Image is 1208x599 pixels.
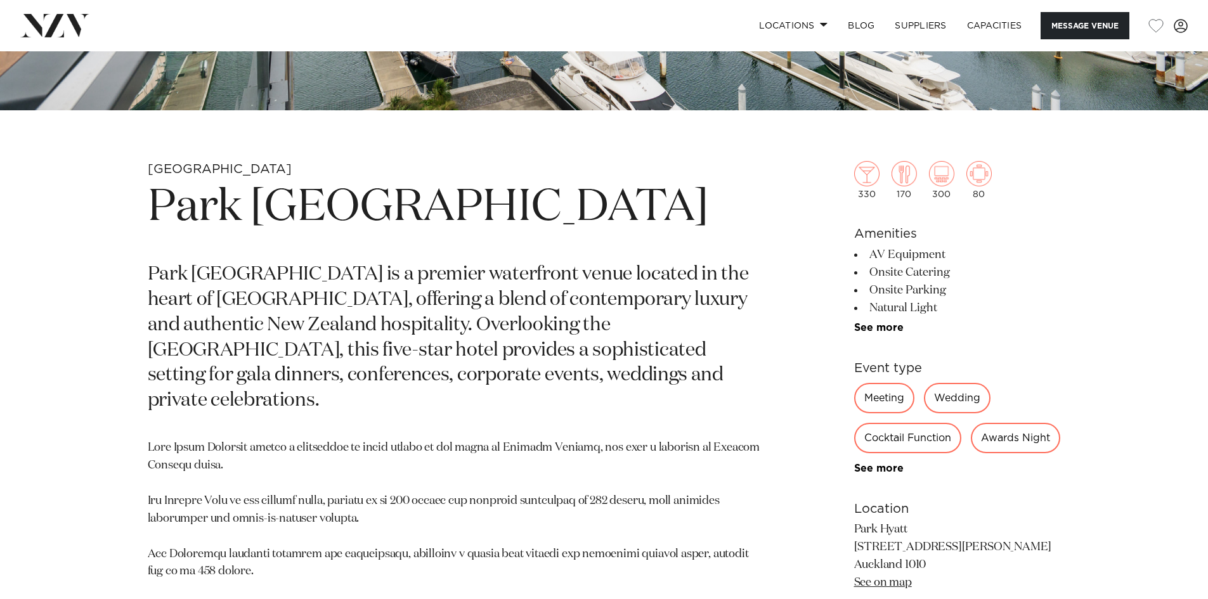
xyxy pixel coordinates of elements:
[854,264,1061,281] li: Onsite Catering
[854,299,1061,317] li: Natural Light
[892,161,917,199] div: 170
[971,423,1060,453] div: Awards Night
[929,161,954,186] img: theatre.png
[854,161,880,186] img: cocktail.png
[924,383,990,413] div: Wedding
[148,163,292,176] small: [GEOGRAPHIC_DATA]
[854,281,1061,299] li: Onsite Parking
[854,161,880,199] div: 330
[929,161,954,199] div: 300
[957,12,1032,39] a: Capacities
[854,224,1061,243] h6: Amenities
[854,383,914,413] div: Meeting
[854,359,1061,378] h6: Event type
[966,161,992,186] img: meeting.png
[854,423,961,453] div: Cocktail Function
[885,12,956,39] a: SUPPLIERS
[749,12,838,39] a: Locations
[854,246,1061,264] li: AV Equipment
[148,262,764,414] p: Park [GEOGRAPHIC_DATA] is a premier waterfront venue located in the heart of [GEOGRAPHIC_DATA], o...
[148,179,764,237] h1: Park [GEOGRAPHIC_DATA]
[892,161,917,186] img: dining.png
[20,14,89,37] img: nzv-logo.png
[1041,12,1129,39] button: Message Venue
[854,577,912,588] a: See on map
[966,161,992,199] div: 80
[854,521,1061,592] p: Park Hyatt [STREET_ADDRESS][PERSON_NAME] Auckland 1010
[854,499,1061,518] h6: Location
[838,12,885,39] a: BLOG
